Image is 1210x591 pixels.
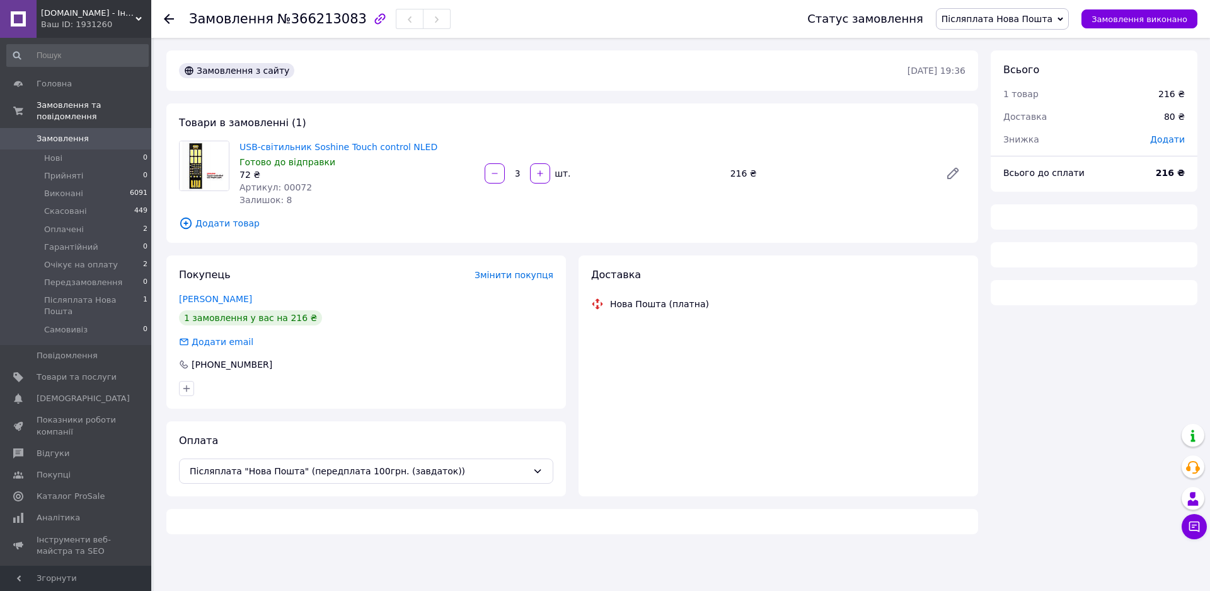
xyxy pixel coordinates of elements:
[607,298,712,310] div: Нова Пошта (платна)
[179,435,218,447] span: Оплата
[143,170,147,182] span: 0
[37,512,80,524] span: Аналітика
[44,259,118,271] span: Очікує на оплату
[179,117,306,129] span: Товари в замовленні (1)
[44,324,88,336] span: Самовивіз
[44,170,83,182] span: Прийняті
[143,324,147,336] span: 0
[1003,112,1047,122] span: Доставка
[1182,514,1207,539] button: Чат з покупцем
[1156,103,1192,131] div: 80 ₴
[6,44,149,67] input: Пошук
[37,372,117,383] span: Товари та послуги
[725,165,935,182] div: 216 ₴
[41,8,135,19] span: Fonari.in.ua - Інтернет-магазин світлодіодних ліхтарів, акумуляторів зарядних пристроїв і аксесуарів
[239,142,437,152] a: USB-світильник Soshine Touch control NLED
[41,19,151,30] div: Ваш ID: 1931260
[277,11,367,26] span: №366213083
[44,295,143,317] span: Післяплата Нова Пошта
[239,182,312,192] span: Артикул: 00072
[942,14,1052,24] span: Післяплата Нова Пошта
[44,188,83,199] span: Виконані
[190,336,255,348] div: Додати email
[37,100,151,122] span: Замовлення та повідомлення
[179,269,231,281] span: Покупець
[591,269,641,281] span: Доставка
[190,464,527,478] span: Післяплата "Нова Пошта" (передплата 100грн. (завдаток))
[37,491,105,502] span: Каталог ProSale
[1156,168,1185,178] b: 216 ₴
[37,350,98,361] span: Повідомлення
[940,161,965,186] a: Редагувати
[1003,64,1039,76] span: Всього
[130,188,147,199] span: 6091
[134,206,147,217] span: 449
[44,224,84,235] span: Оплачені
[37,133,89,144] span: Замовлення
[143,153,147,164] span: 0
[143,224,147,235] span: 2
[143,277,147,288] span: 0
[44,277,122,288] span: Передзамовлення
[179,63,294,78] div: Замовлення з сайту
[1158,88,1185,100] div: 216 ₴
[180,141,229,190] img: USB-світильник Soshine Touch control NLED
[190,358,274,371] div: [PHONE_NUMBER]
[1003,134,1039,144] span: Знижка
[179,216,965,230] span: Додати товар
[143,295,147,317] span: 1
[189,11,274,26] span: Замовлення
[907,66,965,76] time: [DATE] 19:36
[475,270,553,280] span: Змінити покупця
[44,242,98,253] span: Гарантійний
[239,168,475,181] div: 72 ₴
[239,195,292,205] span: Залишок: 8
[37,393,130,404] span: [DEMOGRAPHIC_DATA]
[37,469,71,481] span: Покупці
[143,242,147,253] span: 0
[179,294,252,304] a: [PERSON_NAME]
[1003,89,1039,99] span: 1 товар
[1092,15,1187,24] span: Замовлення виконано
[44,206,87,217] span: Скасовані
[37,78,72,90] span: Головна
[1081,9,1197,28] button: Замовлення виконано
[37,414,117,437] span: Показники роботи компанії
[164,13,174,25] div: Повернутися назад
[551,167,572,180] div: шт.
[178,336,255,348] div: Додати email
[1150,134,1185,144] span: Додати
[143,259,147,271] span: 2
[179,310,322,325] div: 1 замовлення у вас на 216 ₴
[37,448,69,459] span: Відгуки
[37,534,117,557] span: Інструменти веб-майстра та SEO
[44,153,62,164] span: Нові
[239,157,335,167] span: Готово до відправки
[807,13,923,25] div: Статус замовлення
[1003,168,1085,178] span: Всього до сплати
